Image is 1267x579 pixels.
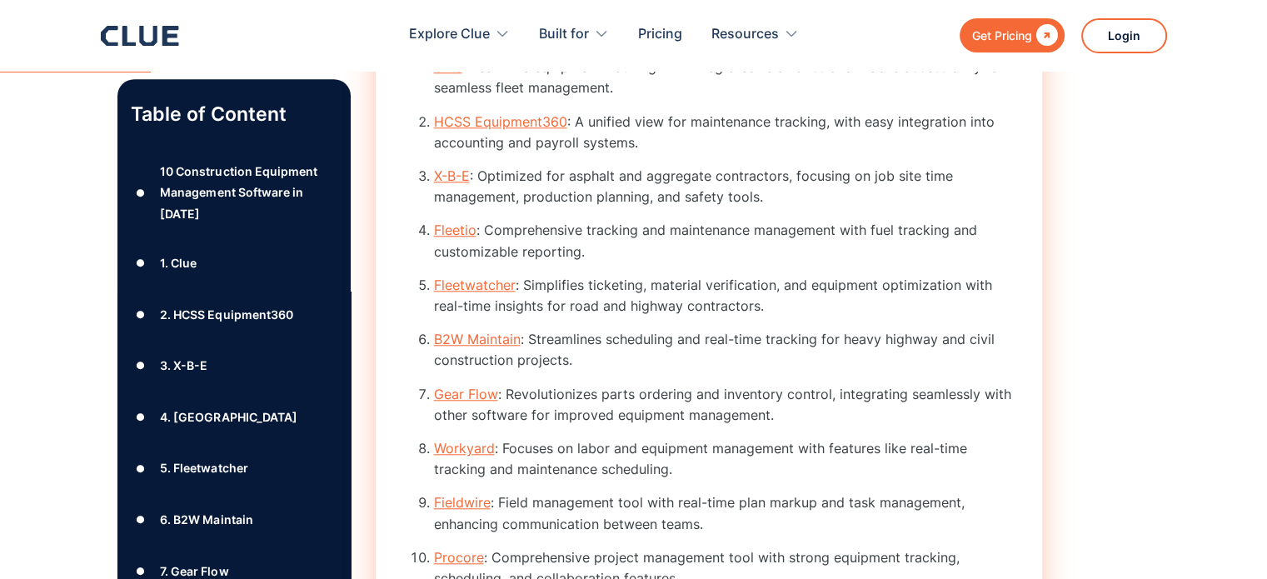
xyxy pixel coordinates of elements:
li: : Real-time equipment tracking with integrated telematics and mobile accessibility for seamless f... [434,57,1017,98]
li: : A unified view for maintenance tracking, with easy integration into accounting and payroll syst... [434,112,1017,153]
div: 4. [GEOGRAPHIC_DATA] [160,407,297,427]
div: ● [131,180,151,205]
div: 5. Fleetwatcher [160,457,247,478]
a: Login [1081,18,1167,53]
a: Pricing [638,8,682,61]
a: Get Pricing [960,18,1065,52]
div: 3. X-B-E [160,355,207,376]
div: Built for [539,8,609,61]
p: Table of Content [131,101,337,127]
div: ● [131,251,151,276]
a: ●6. B2W Maintain [131,507,337,532]
div: ● [131,405,151,430]
div: Explore Clue [409,8,510,61]
div: 2. HCSS Equipment360 [160,304,292,325]
div: Resources [711,8,799,61]
div: ● [131,507,151,532]
a: ●2. HCSS Equipment360 [131,302,337,327]
a: HCSS Equipment360 [434,113,567,130]
li: : Revolutionizes parts ordering and inventory control, integrating seamlessly with other software... [434,384,1017,426]
a: ●4. [GEOGRAPHIC_DATA] [131,405,337,430]
a: Fleetio [434,222,476,238]
a: ●10 Construction Equipment Management Software in [DATE] [131,161,337,224]
a: X-B-E [434,167,470,184]
a: Gear Flow [434,386,498,402]
li: : Simplifies ticketing, material verification, and equipment optimization with real-time insights... [434,275,1017,317]
li: : Comprehensive tracking and maintenance management with fuel tracking and customizable reporting. [434,220,1017,262]
a: Workyard [434,440,495,457]
a: Fieldwire [434,494,491,511]
li: : Focuses on labor and equipment management with features like real-time tracking and maintenance... [434,438,1017,480]
li: : Optimized for asphalt and aggregate contractors, focusing on job site time management, producti... [434,166,1017,207]
a: ●5. Fleetwatcher [131,456,337,481]
div: ● [131,456,151,481]
div:  [1032,25,1058,46]
li: : Field management tool with real-time plan markup and task management, enhancing communication b... [434,492,1017,534]
div: Resources [711,8,779,61]
div: ● [131,353,151,378]
div: Get Pricing [972,25,1032,46]
div: 10 Construction Equipment Management Software in [DATE] [160,161,337,224]
div: 1. Clue [160,252,197,273]
a: Procore [434,549,484,566]
li: : Streamlines scheduling and real-time tracking for heavy highway and civil construction projects. [434,329,1017,371]
a: ●3. X-B-E [131,353,337,378]
div: Explore Clue [409,8,490,61]
div: 6. B2W Maintain [160,509,252,530]
a: B2W Maintain [434,331,521,347]
div: Built for [539,8,589,61]
div: ● [131,302,151,327]
a: ●1. Clue [131,251,337,276]
a: Fleetwatcher [434,277,516,293]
